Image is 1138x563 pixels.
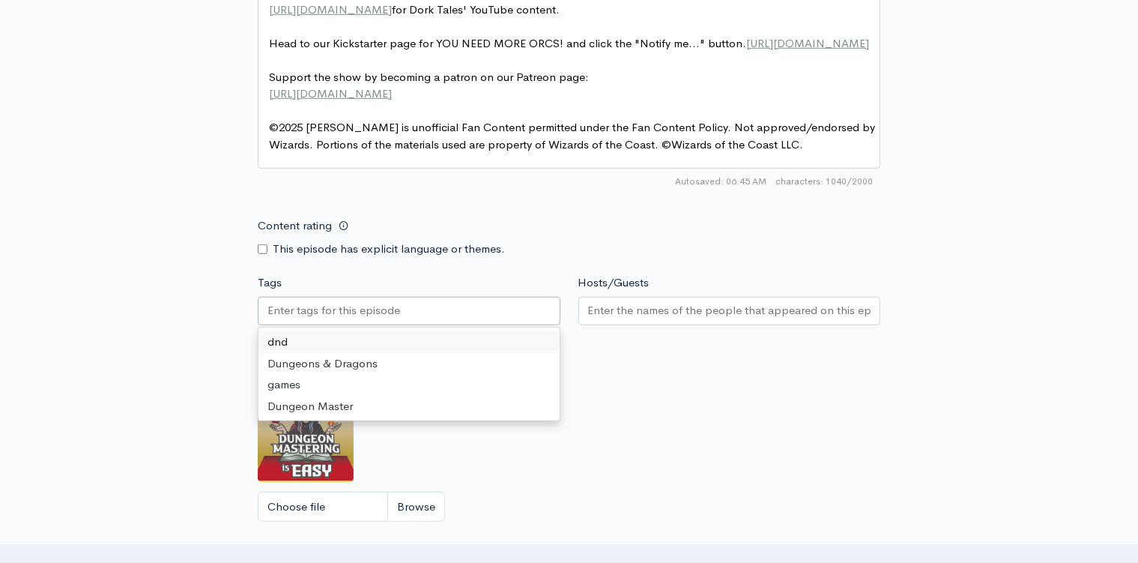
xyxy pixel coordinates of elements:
span: [URL][DOMAIN_NAME] [269,2,392,16]
span: ©2025 [PERSON_NAME] is unofficial Fan Content permitted under the Fan Content Policy. Not approve... [269,120,878,151]
div: games [258,374,560,396]
small: If no artwork is selected your default podcast artwork will be used [258,366,880,381]
div: dnd [258,331,560,353]
input: Enter tags for this episode [267,302,402,319]
span: Autosaved: 06:45 AM [675,175,766,188]
span: [URL][DOMAIN_NAME] [746,36,869,50]
span: Head to our Kickstarter page for YOU NEED MORE ORCS! and click the "Notify me..." button. [269,36,869,50]
input: Enter the names of the people that appeared on this episode [588,302,871,319]
label: Tags [258,274,282,292]
span: [URL][DOMAIN_NAME] [269,86,392,100]
span: for Dork Tales' YouTube content. [269,2,560,16]
label: Hosts/Guests [578,274,650,292]
div: Dungeon Master [258,396,560,418]
label: Content rating [258,211,332,241]
span: 1040/2000 [775,175,873,188]
label: This episode has explicit language or themes. [273,241,505,258]
span: Support the show by becoming a patron on our Patreon page: [269,70,589,84]
div: Dungeons & Dragons [258,353,560,375]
